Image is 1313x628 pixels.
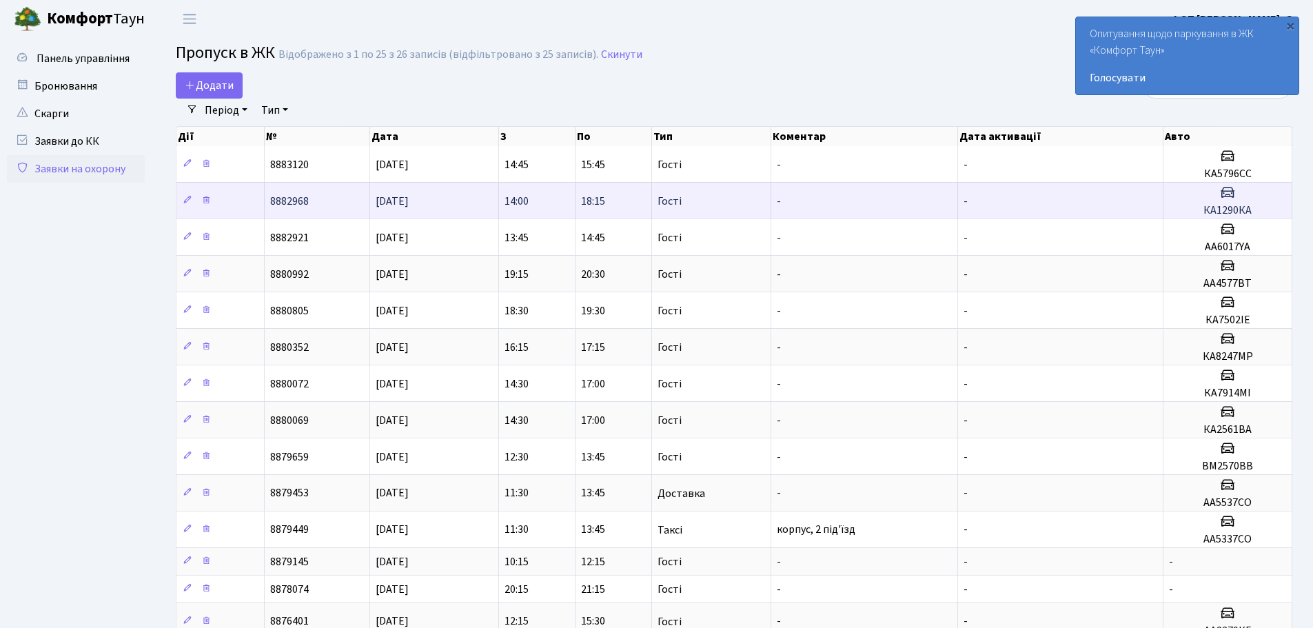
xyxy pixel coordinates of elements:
span: Гості [658,196,682,207]
h5: КА7502ІЕ [1169,314,1286,327]
h5: КА8247МР [1169,350,1286,363]
span: 13:45 [505,230,529,245]
span: Додати [185,78,234,93]
span: 12:15 [581,554,605,569]
span: - [777,267,781,282]
span: - [777,486,781,501]
span: 8879659 [270,449,309,465]
span: 11:30 [505,486,529,501]
span: 18:15 [581,194,605,209]
span: - [777,230,781,245]
span: Гості [658,584,682,595]
div: Відображено з 1 по 25 з 26 записів (відфільтровано з 25 записів). [278,48,598,61]
th: По [576,127,652,146]
span: [DATE] [376,413,409,428]
span: 14:45 [581,230,605,245]
span: 8882968 [270,194,309,209]
h5: КА2561ВА [1169,423,1286,436]
span: [DATE] [376,194,409,209]
span: [DATE] [376,230,409,245]
span: Гості [658,452,682,463]
th: № [265,127,370,146]
a: Скарги [7,100,145,128]
span: - [964,157,968,172]
span: - [1169,554,1173,569]
th: Авто [1163,127,1292,146]
span: - [964,486,968,501]
a: ФОП [PERSON_NAME]. О. [1171,11,1296,28]
h5: АА5337СО [1169,533,1286,546]
span: - [777,340,781,355]
span: [DATE] [376,449,409,465]
span: - [777,449,781,465]
span: - [1169,582,1173,597]
h5: КА7914МІ [1169,387,1286,400]
span: 8880992 [270,267,309,282]
h5: КА5796СС [1169,168,1286,181]
span: [DATE] [376,340,409,355]
span: Гості [658,378,682,389]
span: - [777,554,781,569]
span: - [777,194,781,209]
span: 18:30 [505,303,529,318]
span: 11:30 [505,523,529,538]
span: Гості [658,616,682,627]
span: 17:00 [581,413,605,428]
span: Таун [47,8,145,31]
span: 8879453 [270,486,309,501]
span: - [964,413,968,428]
span: Таксі [658,525,682,536]
h5: АА6017YA [1169,241,1286,254]
span: - [777,582,781,597]
a: Бронювання [7,72,145,100]
span: 8878074 [270,582,309,597]
a: Голосувати [1090,70,1285,86]
span: - [964,340,968,355]
span: 20:15 [505,582,529,597]
span: - [964,376,968,392]
span: 19:15 [505,267,529,282]
span: 13:45 [581,449,605,465]
span: 8879449 [270,523,309,538]
span: 8883120 [270,157,309,172]
span: [DATE] [376,303,409,318]
span: [DATE] [376,486,409,501]
div: × [1283,19,1297,32]
span: 10:15 [505,554,529,569]
span: [DATE] [376,376,409,392]
h5: АА4577ВТ [1169,277,1286,290]
span: 14:30 [505,413,529,428]
span: Гості [658,305,682,316]
span: Гості [658,556,682,567]
span: - [964,449,968,465]
span: 8880805 [270,303,309,318]
span: Гості [658,269,682,280]
th: Коментар [771,127,959,146]
th: Дії [176,127,265,146]
span: 17:15 [581,340,605,355]
span: 8880069 [270,413,309,428]
span: 8879145 [270,554,309,569]
span: - [964,194,968,209]
span: 8880352 [270,340,309,355]
span: 19:30 [581,303,605,318]
img: logo.png [14,6,41,33]
b: Комфорт [47,8,113,30]
span: - [777,157,781,172]
th: Дата [370,127,498,146]
span: 12:30 [505,449,529,465]
span: 16:15 [505,340,529,355]
span: - [964,582,968,597]
a: Додати [176,72,243,99]
h5: ВМ2570ВВ [1169,460,1286,473]
span: Доставка [658,488,705,499]
span: [DATE] [376,267,409,282]
a: Заявки на охорону [7,155,145,183]
span: - [964,554,968,569]
a: Заявки до КК [7,128,145,155]
span: [DATE] [376,582,409,597]
th: Тип [652,127,771,146]
span: 15:45 [581,157,605,172]
span: корпус, 2 під'їзд [777,523,855,538]
span: Пропуск в ЖК [176,41,275,65]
